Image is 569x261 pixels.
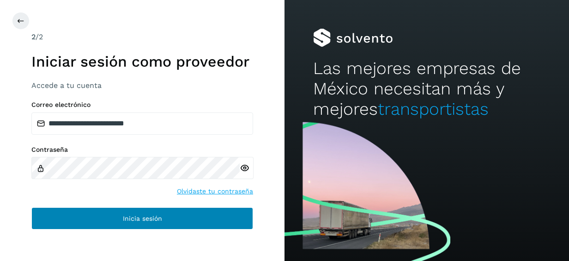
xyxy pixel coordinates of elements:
[31,81,253,90] h3: Accede a tu cuenta
[31,101,253,109] label: Correo electrónico
[31,146,253,154] label: Contraseña
[123,215,162,222] span: Inicia sesión
[31,207,253,230] button: Inicia sesión
[177,186,253,196] a: Olvidaste tu contraseña
[378,99,489,119] span: transportistas
[31,31,253,43] div: /2
[31,53,253,70] h1: Iniciar sesión como proveedor
[313,58,541,120] h2: Las mejores empresas de México necesitan más y mejores
[31,32,36,41] span: 2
